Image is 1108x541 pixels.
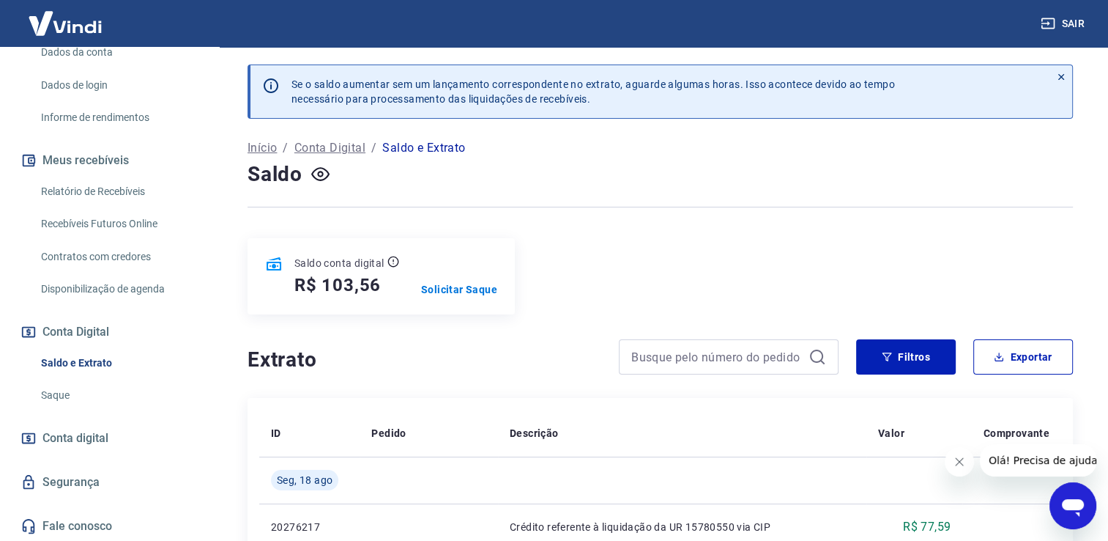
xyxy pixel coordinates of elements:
[510,520,855,534] p: Crédito referente à liquidação da UR 15780550 via CIP
[248,345,601,375] h4: Extrato
[294,256,384,270] p: Saldo conta digital
[371,426,406,441] p: Pedido
[271,426,281,441] p: ID
[382,139,465,157] p: Saldo e Extrato
[973,339,1073,375] button: Exportar
[35,177,201,207] a: Relatório de Recebíveis
[35,103,201,133] a: Informe de rendimentos
[35,37,201,67] a: Dados da conta
[283,139,288,157] p: /
[18,144,201,177] button: Meus recebíveis
[18,316,201,348] button: Conta Digital
[878,426,904,441] p: Valor
[18,1,113,45] img: Vindi
[35,70,201,100] a: Dados de login
[277,473,332,487] span: Seg, 18 ago
[248,139,277,157] a: Início
[1038,10,1090,37] button: Sair
[35,242,201,272] a: Contratos com credores
[42,428,108,449] span: Conta digital
[271,520,348,534] p: 20276217
[35,274,201,304] a: Disponibilização de agenda
[294,139,365,157] a: Conta Digital
[945,447,974,476] iframe: Fechar mensagem
[35,380,201,411] a: Saque
[980,444,1096,476] iframe: Mensagem da empresa
[510,426,559,441] p: Descrição
[9,10,123,22] span: Olá! Precisa de ajuda?
[1049,482,1096,529] iframe: Botão para abrir a janela de mensagens
[35,348,201,378] a: Saldo e Extrato
[18,422,201,454] a: Conta digital
[631,346,803,368] input: Busque pelo número do pedido
[248,160,302,189] h4: Saldo
[35,209,201,239] a: Recebíveis Futuros Online
[984,426,1049,441] p: Comprovante
[371,139,376,157] p: /
[294,273,381,297] h5: R$ 103,56
[903,518,951,536] p: R$ 77,59
[421,282,497,297] a: Solicitar Saque
[856,339,956,375] button: Filtros
[291,77,895,106] p: Se o saldo aumentar sem um lançamento correspondente no extrato, aguarde algumas horas. Isso acon...
[18,466,201,498] a: Segurança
